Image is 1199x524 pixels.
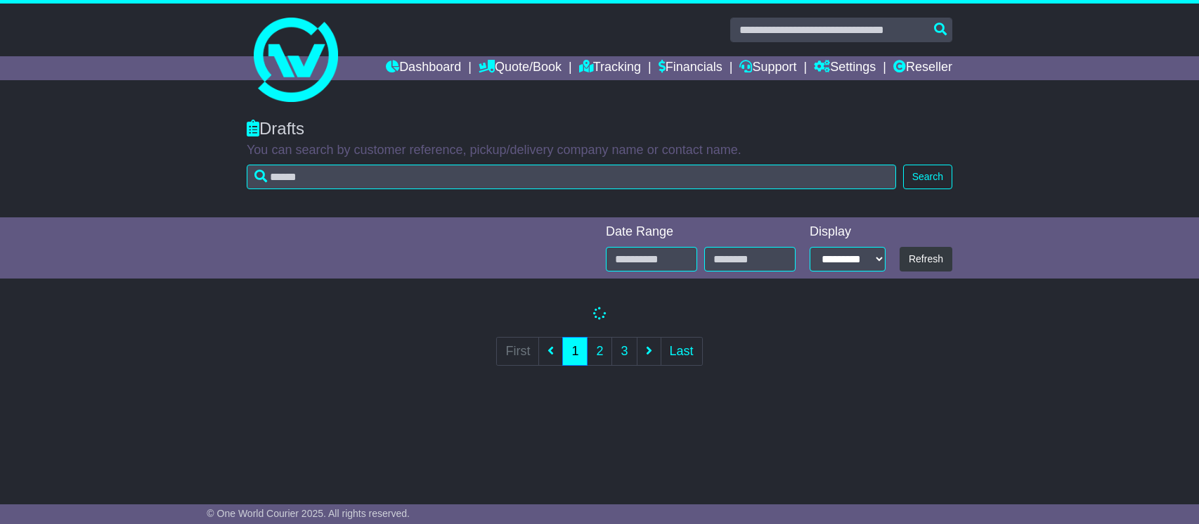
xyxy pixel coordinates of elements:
[579,56,641,80] a: Tracking
[739,56,796,80] a: Support
[207,508,410,519] span: © One World Courier 2025. All rights reserved.
[247,143,952,158] p: You can search by customer reference, pickup/delivery company name or contact name.
[611,337,637,366] a: 3
[386,56,461,80] a: Dashboard
[247,119,952,139] div: Drafts
[810,224,886,240] div: Display
[903,165,952,189] button: Search
[606,224,796,240] div: Date Range
[562,337,588,366] a: 1
[659,56,722,80] a: Financials
[661,337,703,366] a: Last
[900,247,952,271] button: Refresh
[814,56,876,80] a: Settings
[479,56,562,80] a: Quote/Book
[587,337,612,366] a: 2
[893,56,952,80] a: Reseller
